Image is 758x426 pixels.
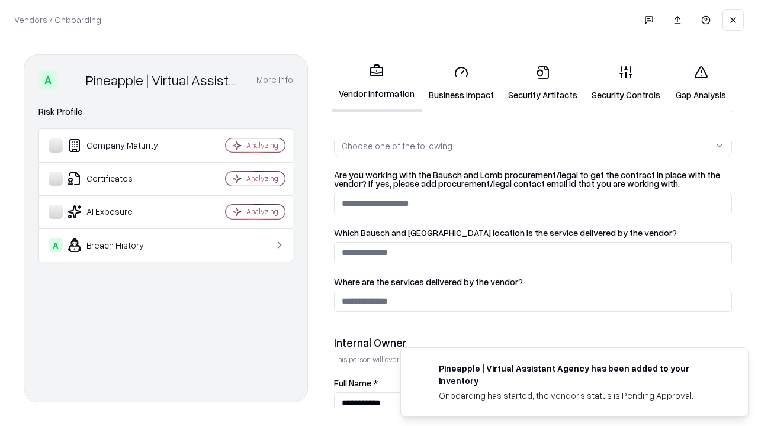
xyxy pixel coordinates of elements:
[49,205,190,219] div: AI Exposure
[38,105,293,119] div: Risk Profile
[334,135,732,156] button: Choose one of the following...
[584,56,667,111] a: Security Controls
[334,354,732,364] p: This person will oversee the vendor relationship and coordinate any required assessments or appro...
[334,277,732,286] label: Where are the services delivered by the vendor?
[49,238,63,252] div: A
[246,206,278,217] div: Analyzing
[334,335,732,350] div: Internal Owner
[14,14,101,26] p: Vendors / Onboarding
[246,173,278,183] div: Analyzing
[439,389,720,402] div: Onboarding has started, the vendor's status is Pending Approval.
[246,140,278,150] div: Analyzing
[49,238,190,252] div: Breach History
[501,56,584,111] a: Security Artifacts
[334,228,732,237] label: Which Bausch and [GEOGRAPHIC_DATA] location is the service delivered by the vendor?
[86,70,242,89] div: Pineapple | Virtual Assistant Agency
[415,362,429,376] img: trypineapple.com
[256,69,293,91] button: More info
[667,56,734,111] a: Gap Analysis
[334,170,732,188] label: Are you working with the Bausch and Lomb procurement/legal to get the contract in place with the ...
[332,54,422,112] a: Vendor Information
[334,379,732,388] label: Full Name *
[439,362,720,387] div: Pineapple | Virtual Assistant Agency has been added to your inventory
[49,172,190,186] div: Certificates
[422,56,501,111] a: Business Impact
[342,140,458,152] div: Choose one of the following...
[38,70,57,89] div: A
[49,138,190,153] div: Company Maturity
[62,70,81,89] img: Pineapple | Virtual Assistant Agency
